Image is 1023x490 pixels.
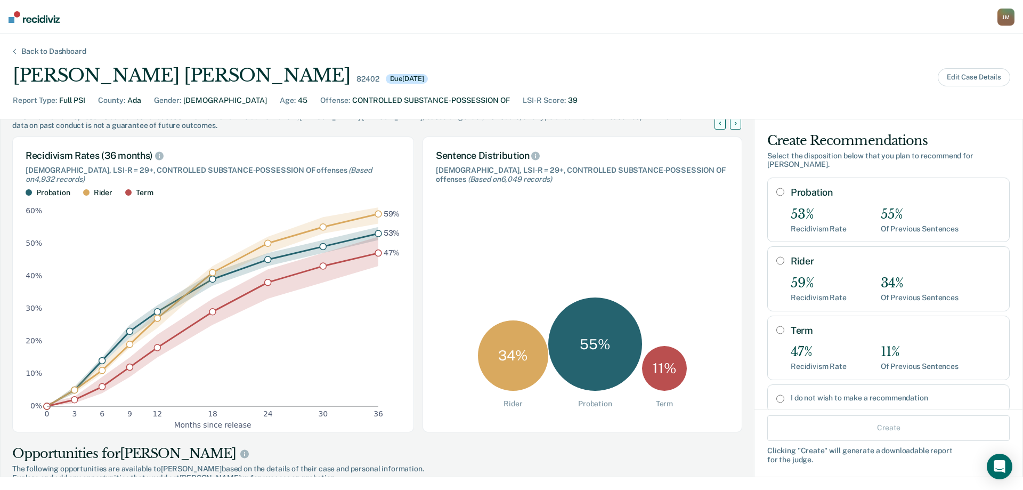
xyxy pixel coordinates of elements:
text: 36 [374,409,383,418]
text: 12 [153,409,163,418]
text: 30% [26,304,42,312]
text: 60% [26,206,42,215]
div: 39 [568,95,578,106]
text: 47% [384,249,400,258]
div: Probation [578,399,612,408]
span: The following opportunities are available to [PERSON_NAME] based on the details of their case and... [12,464,742,473]
div: Recidivism Rate [791,362,847,371]
div: Probation [36,188,70,197]
label: Probation [791,187,1001,198]
button: JM [997,9,1014,26]
div: Report Type : [13,95,57,106]
label: I do not wish to make a recommendation [791,393,1001,403]
div: County : [98,95,125,106]
text: 0 [45,409,50,418]
div: 47% [791,344,847,360]
text: 24 [263,409,273,418]
text: 59% [384,210,400,218]
g: x-axis tick label [45,409,383,418]
div: 34 % [478,320,548,391]
div: 55% [881,207,959,222]
div: Full PSI [59,95,85,106]
div: 45 [298,95,307,106]
span: (Based on 4,932 records ) [26,166,371,183]
div: Recidivism Rate [791,293,847,302]
text: 30 [319,409,328,418]
div: 34% [881,276,959,291]
div: Back to Dashboard [9,47,99,56]
div: Clicking " Create " will generate a downloadable report for the judge. [767,446,1010,464]
div: Opportunities for [PERSON_NAME] [12,445,742,462]
div: Recidivism Rate [791,224,847,234]
span: (Based on 6,049 records ) [468,175,552,183]
text: 20% [26,337,42,346]
div: [DEMOGRAPHIC_DATA] [183,95,267,106]
g: x-axis label [174,421,251,429]
div: Create Recommendations [767,132,1010,149]
label: Term [791,325,1001,336]
div: Sentence Distribution [436,150,729,162]
div: LSI-R Score : [523,95,566,106]
label: Rider [791,255,1001,267]
text: 18 [208,409,217,418]
text: 40% [26,271,42,280]
text: 9 [127,409,132,418]
div: Recidivism Rates (36 months) [26,150,401,162]
div: Term [136,188,153,197]
div: [DEMOGRAPHIC_DATA], LSI-R = 29+, CONTROLLED SUBSTANCE-POSSESSION OF offenses [26,166,401,184]
div: Of Previous Sentences [881,362,959,371]
text: 50% [26,239,42,247]
div: Age : [280,95,296,106]
g: text [384,210,400,257]
div: Term [656,399,673,408]
g: area [47,207,378,406]
div: Of Previous Sentences [881,224,959,234]
g: dot [44,211,381,410]
div: 11% [881,344,959,360]
div: Offense : [320,95,350,106]
div: 82402 [356,75,379,84]
text: 10% [26,369,42,378]
div: 11 % [642,346,687,391]
div: Rider [504,399,522,408]
div: J M [997,9,1014,26]
div: This information represents outcomes for cases similar to that of the current client, [PERSON_NAM... [12,113,727,131]
g: y-axis tick label [26,206,42,411]
div: Ada [127,95,141,106]
button: Create [767,415,1010,440]
img: Recidiviz [9,11,60,23]
text: 0% [30,402,42,411]
div: CONTROLLED SUBSTANCE-POSSESSION OF [352,95,510,106]
div: [DEMOGRAPHIC_DATA], LSI-R = 29+, CONTROLLED SUBSTANCE-POSSESSION OF offenses [436,166,729,184]
div: Due [DATE] [386,74,428,84]
div: [PERSON_NAME] [PERSON_NAME] [13,65,350,86]
div: Gender : [154,95,181,106]
button: Edit Case Details [938,68,1010,86]
text: Months since release [174,421,251,429]
span: Explore and add any opportunities that would set [PERSON_NAME] up for success on probation. [12,473,742,483]
div: Of Previous Sentences [881,293,959,302]
text: 3 [72,409,77,418]
text: 53% [384,229,400,238]
div: 59% [791,276,847,291]
div: Select the disposition below that you plan to recommend for [PERSON_NAME] . [767,151,1010,170]
div: Open Intercom Messenger [987,454,1012,479]
text: 6 [100,409,104,418]
div: 55 % [548,298,642,391]
div: 53% [791,207,847,222]
div: Rider [94,188,112,197]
